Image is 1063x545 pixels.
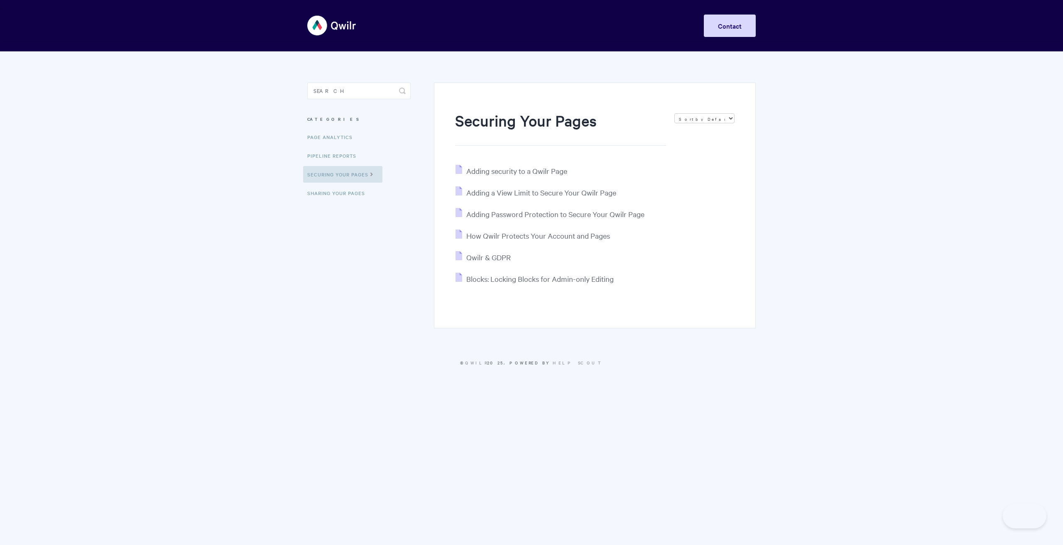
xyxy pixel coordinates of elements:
[466,252,511,262] span: Qwilr & GDPR
[307,359,756,367] p: © 2025.
[466,188,616,197] span: Adding a View Limit to Secure Your Qwilr Page
[466,209,644,219] span: Adding Password Protection to Secure Your Qwilr Page
[455,110,666,146] h1: Securing Your Pages
[456,188,616,197] a: Adding a View Limit to Secure Your Qwilr Page
[307,185,371,201] a: Sharing Your Pages
[674,113,735,123] select: Page reloads on selection
[1003,503,1046,528] iframe: Toggle Customer Support
[307,10,357,41] img: Qwilr Help Center
[456,166,567,176] a: Adding security to a Qwilr Page
[456,274,614,283] a: Blocks: Locking Blocks for Admin-only Editing
[465,359,487,366] a: Qwilr
[307,112,411,127] h3: Categories
[303,166,382,183] a: Securing Your Pages
[466,166,567,176] span: Adding security to a Qwilr Page
[553,359,603,366] a: Help Scout
[466,231,610,240] span: How Qwilr Protects Your Account and Pages
[456,231,610,240] a: How Qwilr Protects Your Account and Pages
[456,209,644,219] a: Adding Password Protection to Secure Your Qwilr Page
[509,359,603,366] span: Powered by
[307,83,411,99] input: Search
[704,15,756,37] a: Contact
[307,129,359,145] a: Page Analytics
[307,147,362,164] a: Pipeline reports
[466,274,614,283] span: Blocks: Locking Blocks for Admin-only Editing
[456,252,511,262] a: Qwilr & GDPR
